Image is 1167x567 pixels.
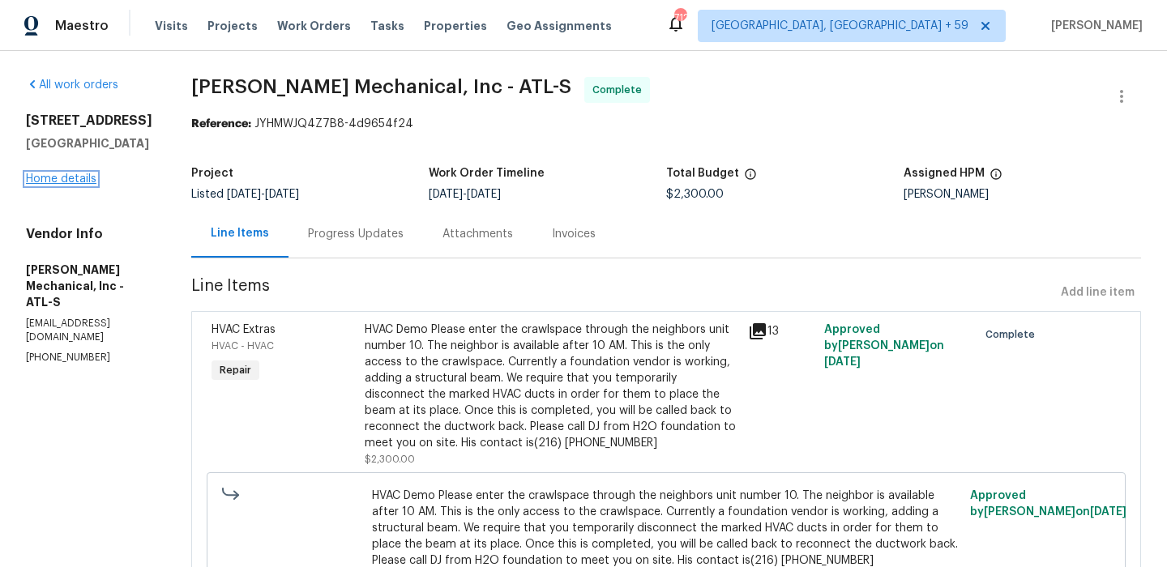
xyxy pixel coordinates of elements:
[712,18,968,34] span: [GEOGRAPHIC_DATA], [GEOGRAPHIC_DATA] + 59
[467,189,501,200] span: [DATE]
[26,135,152,151] h5: [GEOGRAPHIC_DATA]
[429,168,545,179] h5: Work Order Timeline
[213,362,258,378] span: Repair
[211,225,269,241] div: Line Items
[666,189,724,200] span: $2,300.00
[674,10,686,26] div: 712
[277,18,351,34] span: Work Orders
[191,118,251,130] b: Reference:
[212,324,276,335] span: HVAC Extras
[424,18,487,34] span: Properties
[227,189,261,200] span: [DATE]
[26,262,152,310] h5: [PERSON_NAME] Mechanical, Inc - ATL-S
[191,116,1141,132] div: JYHMWJQ4Z7B8-4d9654f24
[666,168,739,179] h5: Total Budget
[191,278,1054,308] span: Line Items
[155,18,188,34] span: Visits
[904,189,1141,200] div: [PERSON_NAME]
[985,326,1041,343] span: Complete
[191,77,571,96] span: [PERSON_NAME] Mechanical, Inc - ATL-S
[748,322,814,341] div: 13
[308,226,404,242] div: Progress Updates
[1090,506,1126,518] span: [DATE]
[227,189,299,200] span: -
[1045,18,1143,34] span: [PERSON_NAME]
[26,226,152,242] h4: Vendor Info
[191,189,299,200] span: Listed
[26,317,152,344] p: [EMAIL_ADDRESS][DOMAIN_NAME]
[442,226,513,242] div: Attachments
[26,173,96,185] a: Home details
[191,168,233,179] h5: Project
[552,226,596,242] div: Invoices
[265,189,299,200] span: [DATE]
[365,454,415,464] span: $2,300.00
[592,82,648,98] span: Complete
[824,324,944,368] span: Approved by [PERSON_NAME] on
[990,168,1002,189] span: The hpm assigned to this work order.
[26,113,152,129] h2: [STREET_ADDRESS]
[429,189,501,200] span: -
[26,79,118,91] a: All work orders
[824,356,861,368] span: [DATE]
[370,20,404,32] span: Tasks
[55,18,109,34] span: Maestro
[970,490,1126,518] span: Approved by [PERSON_NAME] on
[26,351,152,364] p: [PHONE_NUMBER]
[429,189,463,200] span: [DATE]
[212,341,274,351] span: HVAC - HVAC
[207,18,258,34] span: Projects
[904,168,985,179] h5: Assigned HPM
[744,168,757,189] span: The total cost of line items that have been proposed by Opendoor. This sum includes line items th...
[365,322,738,451] div: HVAC Demo Please enter the crawlspace through the neighbors unit number 10. The neighbor is avail...
[507,18,612,34] span: Geo Assignments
